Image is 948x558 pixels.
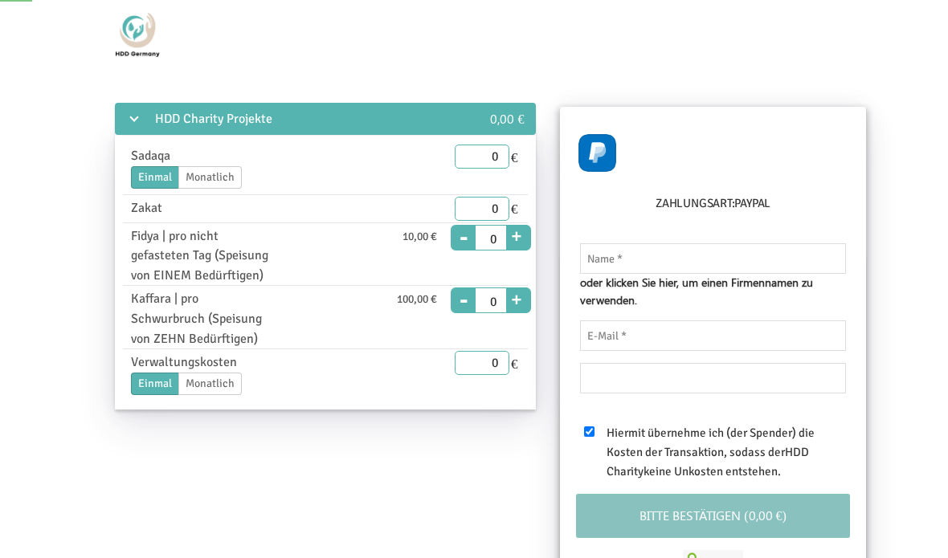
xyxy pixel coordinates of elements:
[131,166,179,189] label: Einmal
[580,243,845,274] input: Name *
[506,222,526,245] button: +
[576,194,849,219] h6: Zahlungsart:
[115,103,434,135] div: HDD Charity Projekte
[580,274,845,308] span: oder klicken Sie hier, um einen Firmennamen zu verwenden.
[119,226,287,286] div: Fidya | pro nicht gefasteten Tag (Speisung von EINEM Bedürftigen)
[509,351,520,375] span: €
[397,291,437,308] span: 100,00 €
[578,134,616,172] img: PayPal
[509,197,520,221] span: €
[607,426,815,479] span: Hiermit übernehme ich (der Spender) die Kosten der Transaktion, sodass der keine Unkosten entstehen.
[734,194,770,213] label: PayPal
[402,228,437,246] span: 10,00 €
[490,110,524,127] span: 0,00 €
[178,373,242,395] label: Monatlich
[119,198,287,218] div: Zakat
[580,320,845,351] input: E-Mail *
[452,278,476,300] button: -
[119,146,287,166] div: Sadaqa
[178,166,242,189] label: Monatlich
[452,215,476,238] button: -
[119,352,287,373] div: Verwaltungskosten
[119,289,287,348] div: Kaffara | pro Schwurbruch (Speisung von ZEHN Bedürftigen)
[576,494,849,538] button: Bitte bestätigen (0,00 €)
[509,145,520,169] span: €
[506,286,526,308] button: +
[131,373,179,395] label: Einmal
